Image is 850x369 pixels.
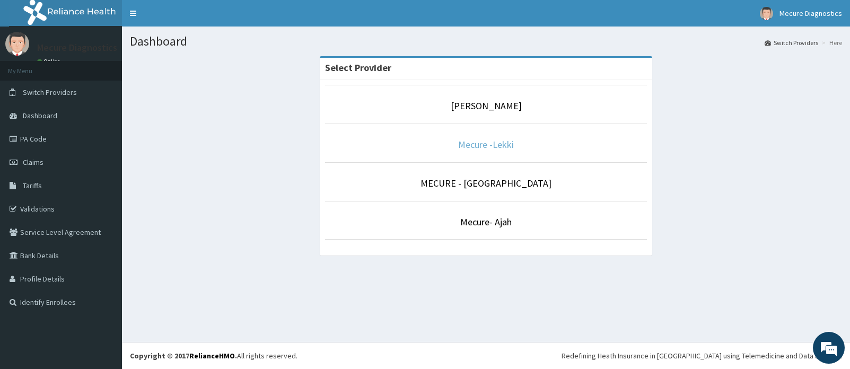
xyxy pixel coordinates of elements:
p: Mecure Diagnostics [37,43,117,52]
img: User Image [760,7,773,20]
span: Dashboard [23,111,57,120]
span: Claims [23,157,43,167]
img: User Image [5,32,29,56]
span: Switch Providers [23,87,77,97]
li: Here [819,38,842,47]
a: MECURE - [GEOGRAPHIC_DATA] [420,177,551,189]
span: Mecure Diagnostics [779,8,842,18]
h1: Dashboard [130,34,842,48]
a: Switch Providers [765,38,818,47]
a: Mecure -Lekki [458,138,514,151]
a: [PERSON_NAME] [451,100,522,112]
footer: All rights reserved. [122,342,850,369]
a: Online [37,58,63,65]
a: Mecure- Ajah [460,216,512,228]
span: Tariffs [23,181,42,190]
strong: Select Provider [325,61,391,74]
div: Redefining Heath Insurance in [GEOGRAPHIC_DATA] using Telemedicine and Data Science! [562,350,842,361]
strong: Copyright © 2017 . [130,351,237,361]
a: RelianceHMO [189,351,235,361]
